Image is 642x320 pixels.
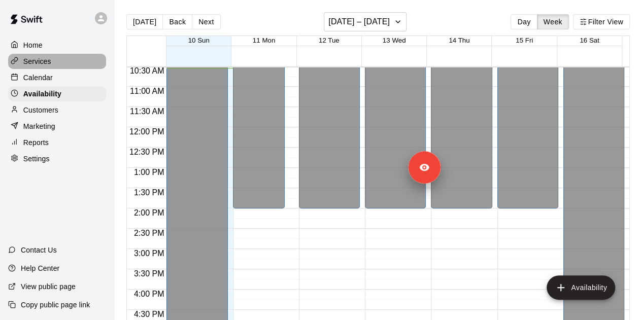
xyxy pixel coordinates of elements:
[23,154,50,164] p: Settings
[573,14,630,29] button: Filter View
[8,54,106,69] a: Services
[23,137,49,148] p: Reports
[324,12,407,31] button: [DATE] – [DATE]
[8,70,106,85] a: Calendar
[319,37,340,44] button: 12 Tue
[23,105,58,115] p: Customers
[23,121,55,131] p: Marketing
[131,229,167,237] span: 2:30 PM
[8,102,106,118] a: Customers
[23,73,53,83] p: Calendar
[511,14,537,29] button: Day
[21,300,90,310] p: Copy public page link
[8,151,106,166] a: Settings
[131,310,167,318] span: 4:30 PM
[192,14,220,29] button: Next
[127,87,167,95] span: 11:00 AM
[328,15,390,29] h6: [DATE] – [DATE]
[131,208,167,217] span: 2:00 PM
[131,290,167,298] span: 4:00 PM
[21,245,57,255] p: Contact Us
[127,66,167,75] span: 10:30 AM
[516,37,533,44] button: 15 Fri
[253,37,275,44] button: 11 Mon
[131,269,167,278] span: 3:30 PM
[8,135,106,150] a: Reports
[188,37,210,44] button: 10 Sun
[127,127,166,136] span: 12:00 PM
[580,37,599,44] button: 16 Sat
[537,14,569,29] button: Week
[8,38,106,53] a: Home
[547,275,615,300] button: add
[383,37,406,44] button: 13 Wed
[162,14,192,29] button: Back
[21,263,59,273] p: Help Center
[131,168,167,176] span: 1:00 PM
[23,40,43,50] p: Home
[127,107,167,116] span: 11:30 AM
[21,281,76,292] p: View public page
[23,56,51,66] p: Services
[126,14,163,29] button: [DATE]
[131,249,167,258] span: 3:00 PM
[449,37,469,44] button: 14 Thu
[23,89,61,99] p: Availability
[8,119,106,134] a: Marketing
[131,188,167,197] span: 1:30 PM
[127,148,166,156] span: 12:30 PM
[8,86,106,101] a: Availability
